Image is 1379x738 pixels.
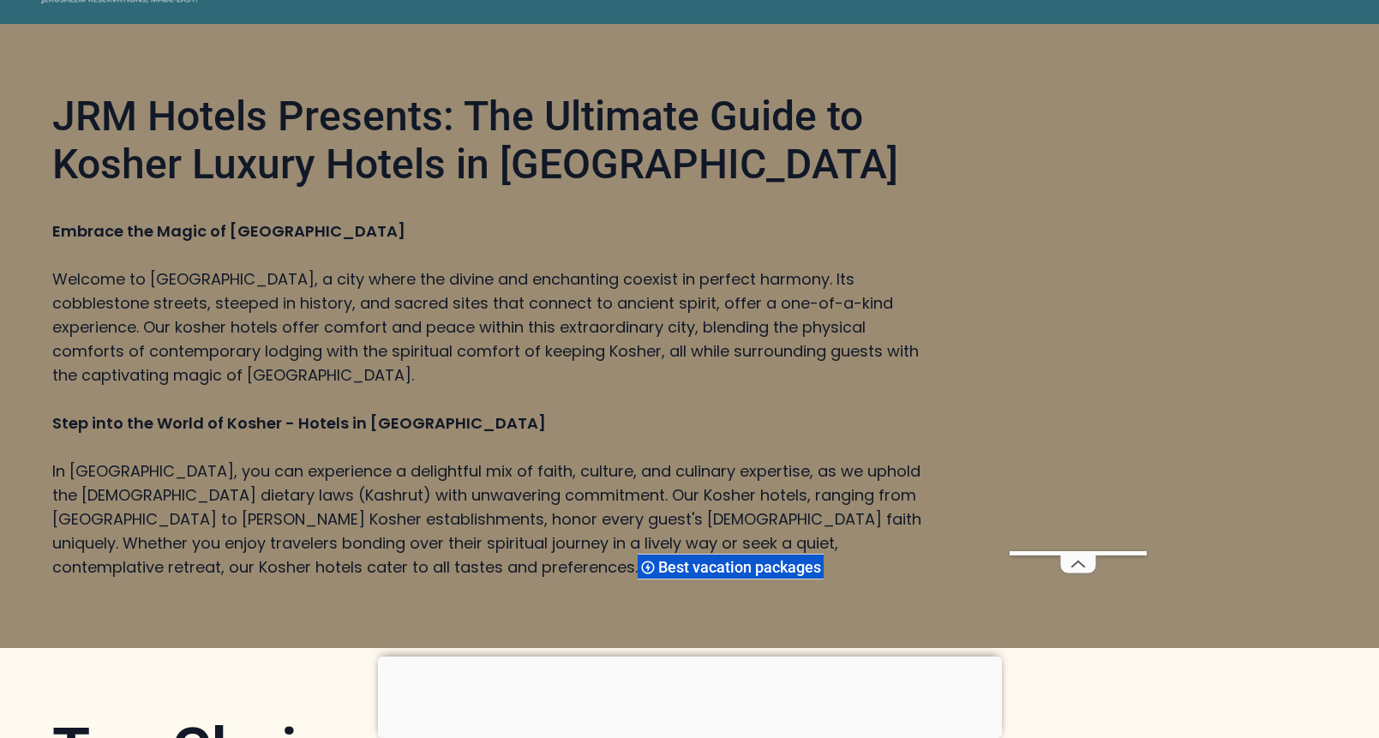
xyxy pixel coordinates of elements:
p: In [GEOGRAPHIC_DATA], you can experience a delightful mix of faith, culture, and culinary experti... [52,459,930,579]
iframe: Advertisement [378,657,1002,734]
div: Best vacation packages [638,554,824,579]
iframe: Advertisement [1010,37,1147,551]
strong: Step into the World of Kosher - Hotels in [GEOGRAPHIC_DATA] [52,412,546,434]
p: Welcome to [GEOGRAPHIC_DATA], a city where the divine and enchanting coexist in perfect harmony. ... [52,267,930,387]
strong: Embrace the Magic of [GEOGRAPHIC_DATA] [52,220,405,242]
h2: JRM Hotels Presents: The Ultimate Guide to Kosher Luxury Hotels in [GEOGRAPHIC_DATA] [52,93,930,195]
span: Best vacation packages [658,558,826,576]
